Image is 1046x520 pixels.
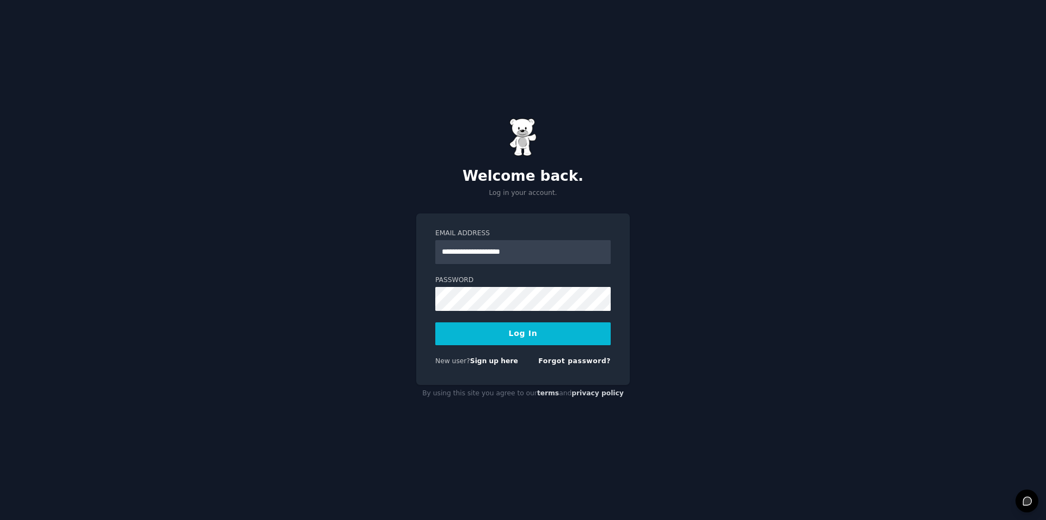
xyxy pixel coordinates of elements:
[416,188,630,198] p: Log in your account.
[538,357,611,365] a: Forgot password?
[509,118,537,156] img: Gummy Bear
[416,168,630,185] h2: Welcome back.
[435,229,611,238] label: Email Address
[435,357,470,365] span: New user?
[416,385,630,402] div: By using this site you agree to our and
[470,357,518,365] a: Sign up here
[571,389,624,397] a: privacy policy
[435,322,611,345] button: Log In
[435,276,611,285] label: Password
[537,389,559,397] a: terms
